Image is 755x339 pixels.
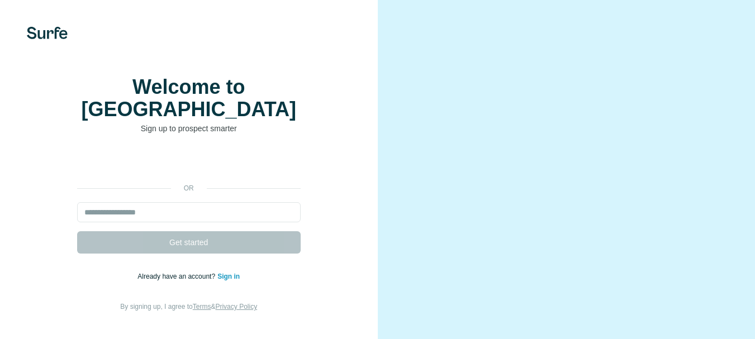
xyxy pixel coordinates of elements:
img: Surfe's logo [27,27,68,39]
h1: Welcome to [GEOGRAPHIC_DATA] [77,76,301,121]
a: Sign in [217,273,240,280]
span: By signing up, I agree to & [120,303,257,311]
p: Sign up to prospect smarter [77,123,301,134]
a: Privacy Policy [215,303,257,311]
iframe: Sign in with Google Button [72,151,306,175]
span: Already have an account? [137,273,217,280]
p: or [171,183,207,193]
a: Terms [193,303,211,311]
